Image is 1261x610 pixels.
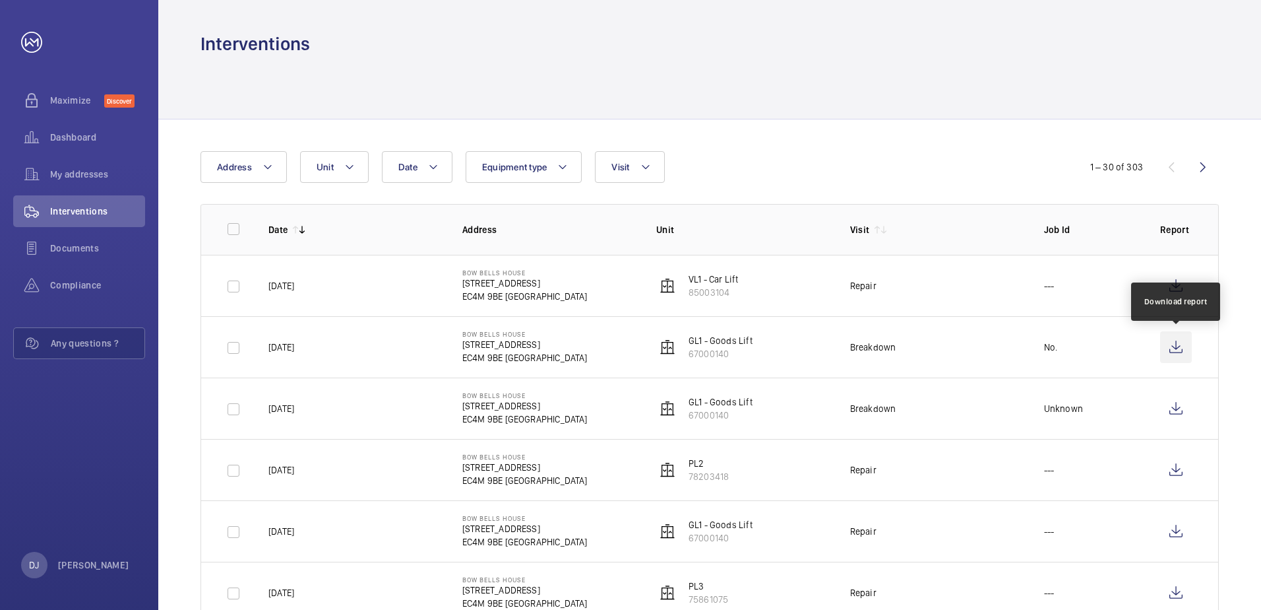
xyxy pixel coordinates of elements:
[268,463,294,477] p: [DATE]
[689,518,753,531] p: GL1 - Goods Lift
[50,205,145,218] span: Interventions
[660,585,675,601] img: elevator.svg
[689,347,753,360] p: 67000140
[689,593,728,606] p: 75861075
[317,162,334,172] span: Unit
[466,151,582,183] button: Equipment type
[689,531,753,545] p: 67000140
[104,94,135,108] span: Discover
[462,576,588,584] p: Bow Bells House
[462,597,588,610] p: EC4M 9BE [GEOGRAPHIC_DATA]
[850,463,877,477] div: Repair
[689,395,753,409] p: GL1 - Goods Lift
[268,586,294,599] p: [DATE]
[462,514,588,522] p: Bow Bells House
[482,162,547,172] span: Equipment type
[462,391,588,399] p: Bow Bells House
[268,279,294,292] p: [DATE]
[689,470,729,483] p: 78203418
[1144,296,1208,308] div: Download report
[462,453,588,461] p: Bow Bells House
[462,522,588,535] p: [STREET_ADDRESS]
[660,462,675,478] img: elevator.svg
[850,279,877,292] div: Repair
[850,525,877,538] div: Repair
[462,461,588,474] p: [STREET_ADDRESS]
[217,162,252,172] span: Address
[50,279,145,292] span: Compliance
[462,269,588,277] p: Bow Bells House
[51,337,144,350] span: Any questions ?
[850,402,896,415] div: Breakdown
[58,559,129,572] p: [PERSON_NAME]
[689,409,753,422] p: 67000140
[689,457,729,470] p: PL2
[50,131,145,144] span: Dashboard
[382,151,452,183] button: Date
[1044,223,1139,236] p: Job Id
[398,162,417,172] span: Date
[29,559,39,572] p: DJ
[462,290,588,303] p: EC4M 9BE [GEOGRAPHIC_DATA]
[689,334,753,347] p: GL1 - Goods Lift
[1044,279,1055,292] p: ---
[1044,525,1055,538] p: ---
[660,401,675,417] img: elevator.svg
[462,277,588,290] p: [STREET_ADDRESS]
[1044,463,1055,477] p: ---
[611,162,629,172] span: Visit
[268,341,294,354] p: [DATE]
[462,535,588,549] p: EC4M 9BE [GEOGRAPHIC_DATA]
[595,151,664,183] button: Visit
[268,223,288,236] p: Date
[1090,160,1143,174] div: 1 – 30 of 303
[462,330,588,338] p: Bow Bells House
[462,338,588,351] p: [STREET_ADDRESS]
[850,223,870,236] p: Visit
[660,524,675,539] img: elevator.svg
[1160,223,1192,236] p: Report
[462,223,635,236] p: Address
[462,474,588,487] p: EC4M 9BE [GEOGRAPHIC_DATA]
[200,32,310,56] h1: Interventions
[1044,402,1083,415] p: Unknown
[689,273,739,286] p: VL1 - Car Lift
[462,399,588,413] p: [STREET_ADDRESS]
[300,151,369,183] button: Unit
[660,339,675,355] img: elevator.svg
[656,223,829,236] p: Unit
[1044,341,1058,354] p: No.
[462,584,588,597] p: [STREET_ADDRESS]
[50,242,145,255] span: Documents
[462,351,588,364] p: EC4M 9BE [GEOGRAPHIC_DATA]
[462,413,588,426] p: EC4M 9BE [GEOGRAPHIC_DATA]
[268,525,294,538] p: [DATE]
[1044,586,1055,599] p: ---
[268,402,294,415] p: [DATE]
[689,580,728,593] p: PL3
[689,286,739,299] p: 85003104
[850,341,896,354] div: Breakdown
[50,168,145,181] span: My addresses
[200,151,287,183] button: Address
[850,586,877,599] div: Repair
[50,94,104,107] span: Maximize
[660,278,675,294] img: elevator.svg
